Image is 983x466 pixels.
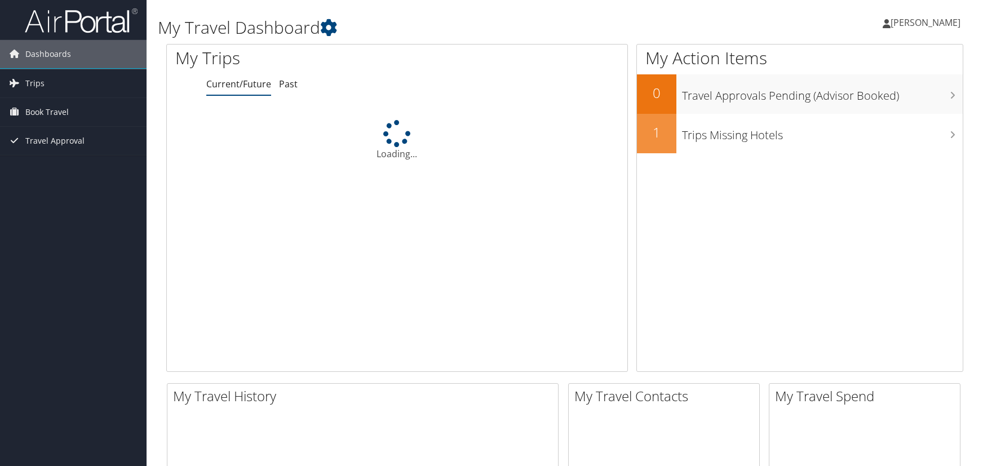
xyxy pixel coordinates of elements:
[637,46,963,70] h1: My Action Items
[206,78,271,90] a: Current/Future
[775,387,960,406] h2: My Travel Spend
[173,387,558,406] h2: My Travel History
[25,127,85,155] span: Travel Approval
[682,122,963,143] h3: Trips Missing Hotels
[637,74,963,114] a: 0Travel Approvals Pending (Advisor Booked)
[574,387,759,406] h2: My Travel Contacts
[891,16,960,29] span: [PERSON_NAME]
[25,98,69,126] span: Book Travel
[637,83,676,103] h2: 0
[175,46,427,70] h1: My Trips
[25,69,45,97] span: Trips
[167,120,627,161] div: Loading...
[25,7,138,34] img: airportal-logo.png
[637,114,963,153] a: 1Trips Missing Hotels
[25,40,71,68] span: Dashboards
[682,82,963,104] h3: Travel Approvals Pending (Advisor Booked)
[279,78,298,90] a: Past
[158,16,701,39] h1: My Travel Dashboard
[637,123,676,142] h2: 1
[883,6,972,39] a: [PERSON_NAME]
